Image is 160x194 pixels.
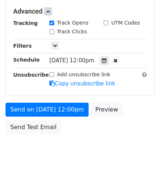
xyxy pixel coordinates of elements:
h5: Advanced [13,7,147,15]
a: Preview [90,103,123,117]
a: Send on [DATE] 12:00pm [5,103,89,117]
label: Track Clicks [57,28,87,36]
strong: Unsubscribe [13,72,49,78]
label: Add unsubscribe link [57,71,111,78]
a: Send Test Email [5,120,61,134]
a: Copy unsubscribe link [49,80,115,87]
strong: Filters [13,43,32,49]
iframe: Chat Widget [123,159,160,194]
strong: Schedule [13,57,40,63]
strong: Tracking [13,20,38,26]
label: UTM Codes [111,19,140,27]
label: Track Opens [57,19,89,27]
span: [DATE] 12:00pm [49,57,94,64]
